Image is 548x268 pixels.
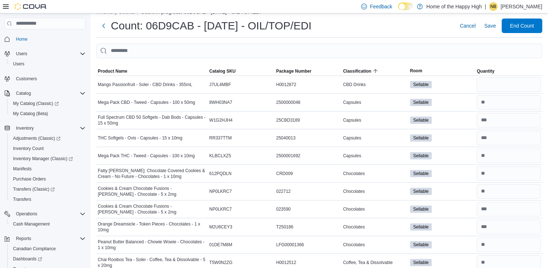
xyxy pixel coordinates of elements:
span: Sellable [410,152,432,159]
a: Dashboards [10,255,45,263]
span: Dashboards [13,256,42,262]
button: Inventory [1,123,88,133]
span: Sellable [410,170,432,177]
a: Transfers (Classic) [7,184,88,194]
input: Dark Mode [398,3,413,10]
a: Home [13,35,30,44]
span: Inventory Manager (Classic) [10,154,85,163]
span: Operations [16,211,37,217]
span: J7UL4MBF [209,82,231,88]
button: Users [1,49,88,59]
span: Reports [13,234,85,243]
div: H0012512 [275,258,342,267]
div: LFG00001366 [275,240,342,249]
span: Users [13,49,85,58]
a: Transfers [10,195,34,204]
a: Purchase Orders [10,175,49,183]
span: Sellable [413,117,429,123]
a: Inventory Manager (Classic) [7,154,88,164]
span: THC Softgels - Ovis - Capsules - 15 x 10mg [98,135,182,141]
span: Sellable [413,153,429,159]
span: CBD Drinks [343,82,366,88]
span: Catalog [16,90,31,96]
span: Users [10,60,85,68]
div: 023590 [275,205,342,214]
button: Customers [1,73,88,84]
span: Room [410,68,422,74]
p: | [485,2,486,11]
button: Classification [342,67,409,76]
span: Peanut Butter Balanced - Chowie Wowie - Chocolates - 1 x 10mg [98,239,206,251]
button: Operations [13,210,40,218]
a: Manifests [10,165,34,173]
span: NP0LKRC7 [209,188,232,194]
button: Catalog [1,88,88,98]
span: Sellable [413,241,429,248]
a: Dashboards [7,254,88,264]
a: My Catalog (Classic) [10,99,62,108]
div: 2500000048 [275,98,342,107]
span: Users [16,51,27,57]
button: Home [1,34,88,44]
button: Users [7,59,88,69]
span: Chocolates [343,242,365,248]
span: Capsules [343,117,361,123]
span: Package Number [276,68,311,74]
button: Catalog [13,89,34,98]
button: Quantity [475,67,542,76]
span: Users [13,61,24,67]
button: Package Number [275,67,342,76]
span: Inventory Count [13,146,44,151]
span: KLBCLXZ5 [209,153,231,159]
button: End Count [502,19,542,33]
button: Inventory Count [7,143,88,154]
span: Sellable [413,224,429,230]
span: Mega Pack CBD - Tweed - Capsules - 100 x 50mg [98,100,195,105]
button: Catalog SKU [208,67,275,76]
span: Sellable [410,259,432,266]
span: Coffee, Tea & Dissolvable [343,260,393,265]
span: Capsules [343,153,361,159]
span: Catalog [13,89,85,98]
span: Sellable [410,117,432,124]
span: Sellable [410,99,432,106]
button: Inventory [13,124,37,133]
span: Sellable [413,99,429,106]
a: Inventory Count [10,144,47,153]
div: H0012872 [275,80,342,89]
div: 25CBD3189 [275,116,342,125]
button: Manifests [7,164,88,174]
span: NB [490,2,497,11]
span: Home [13,34,85,44]
img: Cova [14,3,47,10]
span: Mega Pack THC - Tweed - Capsules - 100 x 10mg [98,153,195,159]
span: My Catalog (Beta) [10,109,85,118]
span: Sellable [410,206,432,213]
button: Cancel [457,19,478,33]
a: Adjustments (Classic) [10,134,63,143]
button: Product Name [96,67,208,76]
span: Catalog SKU [209,68,236,74]
span: Cancel [460,22,476,29]
span: Sellable [413,81,429,88]
span: W1G2HJH4 [209,117,233,123]
span: Sellable [410,134,432,142]
span: Full Spectrum CBD 50 Softgels - Dab Bods - Capsules - 15 x 50mg [98,114,206,126]
button: Transfers [7,194,88,204]
span: Chocolates [343,188,365,194]
span: Sellable [410,81,432,88]
span: Sellable [413,259,429,266]
span: Feedback [370,3,392,10]
span: Home [16,36,28,42]
span: End Count [510,22,534,29]
span: My Catalog (Classic) [10,99,85,108]
button: Reports [1,234,88,244]
a: Users [10,60,27,68]
div: 2500001692 [275,151,342,160]
h1: Count: 06D9CAB - [DATE] - OIL/TOP/EDI [111,19,311,33]
span: Inventory [13,124,85,133]
span: Capsules [343,135,361,141]
span: Dashboards [10,255,85,263]
span: Purchase Orders [13,176,46,182]
a: Canadian Compliance [10,244,59,253]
